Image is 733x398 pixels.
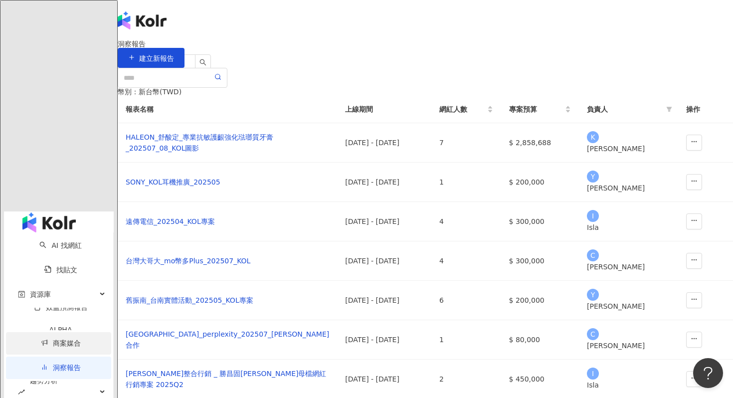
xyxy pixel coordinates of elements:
[431,123,501,163] td: 7
[587,183,670,194] div: [PERSON_NAME]
[44,266,77,274] a: 找貼文
[590,250,595,261] span: C
[41,364,81,372] a: 洞察報告
[345,334,423,345] div: [DATE] - [DATE]
[678,96,733,123] th: 操作
[591,289,595,300] span: Y
[501,281,579,320] td: $ 200,000
[591,171,595,182] span: Y
[664,102,674,117] span: filter
[431,320,501,360] td: 1
[693,358,723,388] iframe: Help Scout Beacon - Open
[126,368,329,390] a: [PERSON_NAME]整合行銷 _ 勝昌固[PERSON_NAME]母檔網紅行銷專案 2025Q2
[431,96,501,123] th: 網紅人數
[666,106,672,112] span: filter
[345,137,423,148] div: [DATE] - [DATE]
[118,88,733,96] div: 幣別 ： 新台幣 ( TWD )
[345,374,423,385] div: [DATE] - [DATE]
[199,59,206,66] span: search
[126,216,329,227] a: 遠傳電信_202504_KOL專案
[118,96,337,123] th: 報表名稱
[126,255,329,266] a: 台灣大哥大_mo幣多Plus_202507_KOL
[501,123,579,163] td: $ 2,858,688
[587,261,670,272] div: [PERSON_NAME]
[345,255,423,266] div: [DATE] - [DATE]
[345,177,423,188] div: [DATE] - [DATE]
[431,202,501,241] td: 4
[439,104,485,115] span: 網紅人數
[139,54,174,62] span: 建立新報告
[118,48,184,68] button: 建立新報告
[501,163,579,202] td: $ 200,000
[18,389,25,396] span: rise
[30,283,51,306] span: 資源庫
[509,104,563,115] span: 專案預算
[592,210,594,221] span: I
[587,340,670,351] div: [PERSON_NAME]
[587,380,670,391] div: Isla
[18,303,103,341] a: 效益預測報告ALPHA
[337,96,431,123] th: 上線期間
[126,177,329,188] a: SONY_KOL耳機推廣_202505
[587,143,670,154] div: [PERSON_NAME]
[501,241,579,281] td: $ 300,000
[126,329,329,351] a: [GEOGRAPHIC_DATA]_perplexity_202507_[PERSON_NAME]合作
[39,241,81,249] a: searchAI 找網紅
[345,295,423,306] div: [DATE] - [DATE]
[592,368,594,379] span: I
[431,163,501,202] td: 1
[431,241,501,281] td: 4
[587,301,670,312] div: [PERSON_NAME]
[41,339,81,347] a: 商案媒合
[587,222,670,233] div: Isla
[126,132,329,154] a: HALEON_舒酸定_專業抗敏護齦強化琺瑯質牙膏_202507_08_KOL圖影
[22,212,76,232] img: logo
[431,281,501,320] td: 6
[345,216,423,227] div: [DATE] - [DATE]
[590,132,595,143] span: K
[501,202,579,241] td: $ 300,000
[126,295,329,306] a: 舊振南_台南實體活動_202505_KOL專案
[501,320,579,360] td: $ 80,000
[118,40,733,48] div: 洞察報告
[118,11,167,29] img: logo
[590,329,595,340] span: C
[501,96,579,123] th: 專案預算
[587,104,662,115] span: 負責人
